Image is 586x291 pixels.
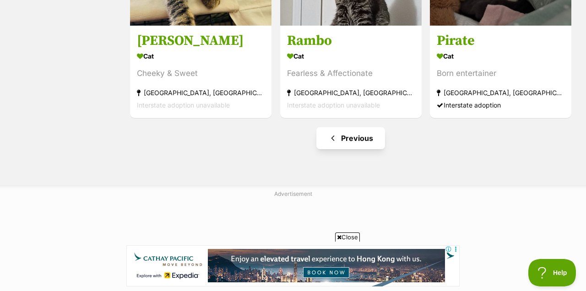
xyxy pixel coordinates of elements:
h3: Pirate [437,32,564,49]
span: Interstate adoption unavailable [287,101,380,109]
a: Rambo Cat Fearless & Affectionate [GEOGRAPHIC_DATA], [GEOGRAPHIC_DATA] Interstate adoption unavai... [280,25,422,118]
a: [PERSON_NAME] Cat Cheeky & Sweet [GEOGRAPHIC_DATA], [GEOGRAPHIC_DATA] Interstate adoption unavail... [130,25,271,118]
div: Cat [137,49,265,63]
div: [GEOGRAPHIC_DATA], [GEOGRAPHIC_DATA] [287,86,415,99]
div: Interstate adoption [437,99,564,111]
div: Born entertainer [437,67,564,80]
div: Cheeky & Sweet [137,67,265,80]
a: Previous page [316,127,385,149]
div: Cat [287,49,415,63]
div: Cat [437,49,564,63]
iframe: Help Scout Beacon - Open [528,259,577,286]
iframe: Advertisement [126,245,460,286]
div: [GEOGRAPHIC_DATA], [GEOGRAPHIC_DATA] [137,86,265,99]
a: Pirate Cat Born entertainer [GEOGRAPHIC_DATA], [GEOGRAPHIC_DATA] Interstate adoption favourite [430,25,571,118]
h3: [PERSON_NAME] [137,32,265,49]
div: [GEOGRAPHIC_DATA], [GEOGRAPHIC_DATA] [437,86,564,99]
h3: Rambo [287,32,415,49]
nav: Pagination [129,127,572,149]
span: Close [335,232,360,242]
span: Interstate adoption unavailable [137,101,230,109]
div: Fearless & Affectionate [287,67,415,80]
